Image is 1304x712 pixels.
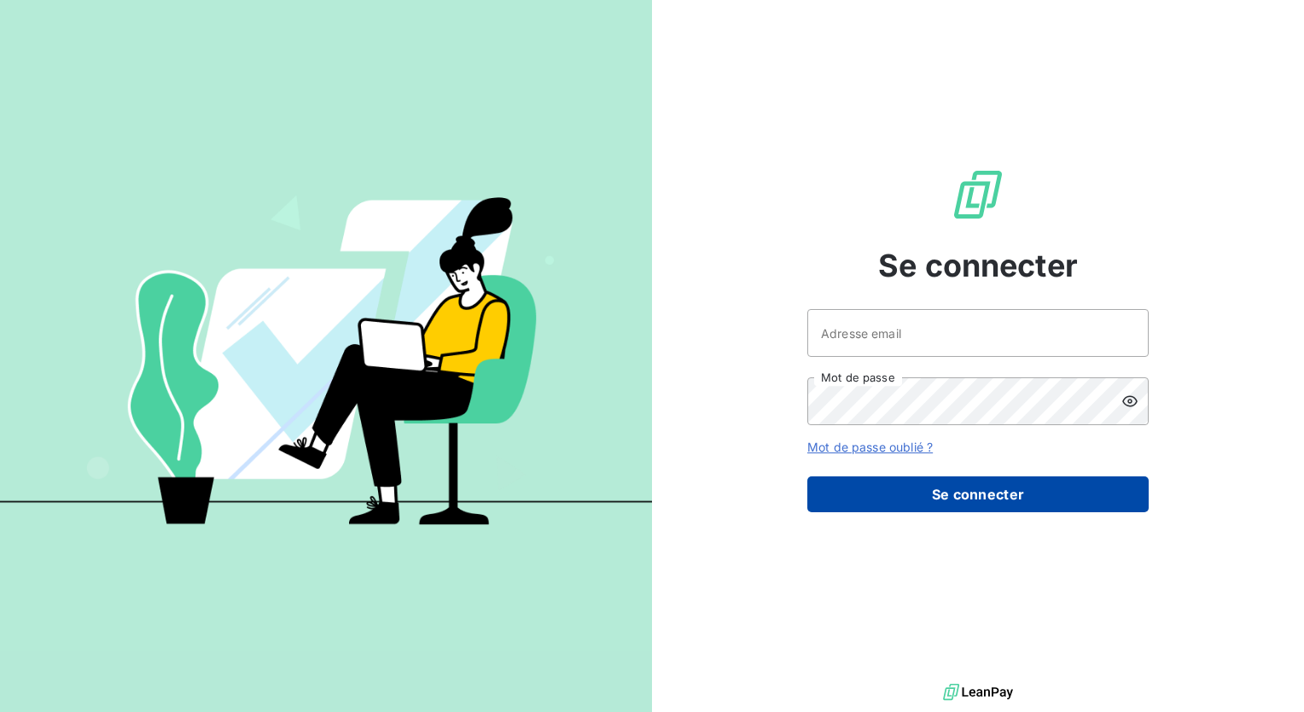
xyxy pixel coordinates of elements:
span: Se connecter [878,242,1078,289]
button: Se connecter [807,476,1149,512]
img: logo [943,680,1013,705]
a: Mot de passe oublié ? [807,440,933,454]
input: placeholder [807,309,1149,357]
img: Logo LeanPay [951,167,1005,222]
